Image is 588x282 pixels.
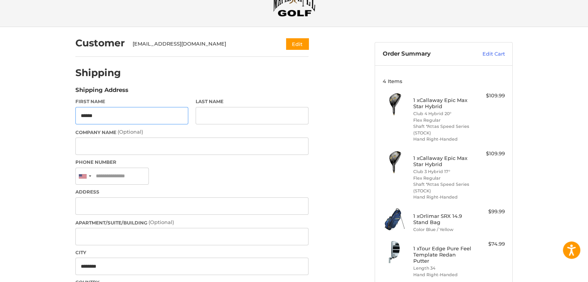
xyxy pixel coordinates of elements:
[75,189,308,195] label: Address
[413,265,472,272] li: Length 34
[413,194,472,200] li: Hand Right-Handed
[75,67,121,79] h2: Shipping
[413,168,472,175] li: Club 3 Hybrid 17°
[383,50,466,58] h3: Order Summary
[75,219,308,226] label: Apartment/Suite/Building
[75,86,128,98] legend: Shipping Address
[413,117,472,124] li: Flex Regular
[76,168,94,185] div: United States: +1
[413,136,472,143] li: Hand Right-Handed
[413,272,472,278] li: Hand Right-Handed
[383,78,505,84] h3: 4 Items
[413,97,472,110] h4: 1 x Callaway Epic Max Star Hybrid
[413,213,472,226] h4: 1 x Orlimar SRX 14.9 Stand Bag
[75,249,308,256] label: City
[466,50,505,58] a: Edit Cart
[413,181,472,194] li: Shaft *Attas Speed Series (STOCK)
[413,123,472,136] li: Shaft *Attas Speed Series (STOCK)
[75,98,188,105] label: First Name
[148,219,174,225] small: (Optional)
[474,92,505,100] div: $109.99
[413,175,472,182] li: Flex Regular
[474,208,505,216] div: $99.99
[75,37,125,49] h2: Customer
[413,245,472,264] h4: 1 x Tour Edge Pure Feel Template Redan Putter
[413,110,472,117] li: Club 4 Hybrid 20°
[474,150,505,158] div: $109.99
[474,240,505,248] div: $74.99
[196,98,308,105] label: Last Name
[413,226,472,233] li: Color Blue / Yellow
[75,159,308,166] label: Phone Number
[133,40,271,48] div: [EMAIL_ADDRESS][DOMAIN_NAME]
[118,129,143,135] small: (Optional)
[413,155,472,168] h4: 1 x Callaway Epic Max Star Hybrid
[286,38,308,49] button: Edit
[75,128,308,136] label: Company Name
